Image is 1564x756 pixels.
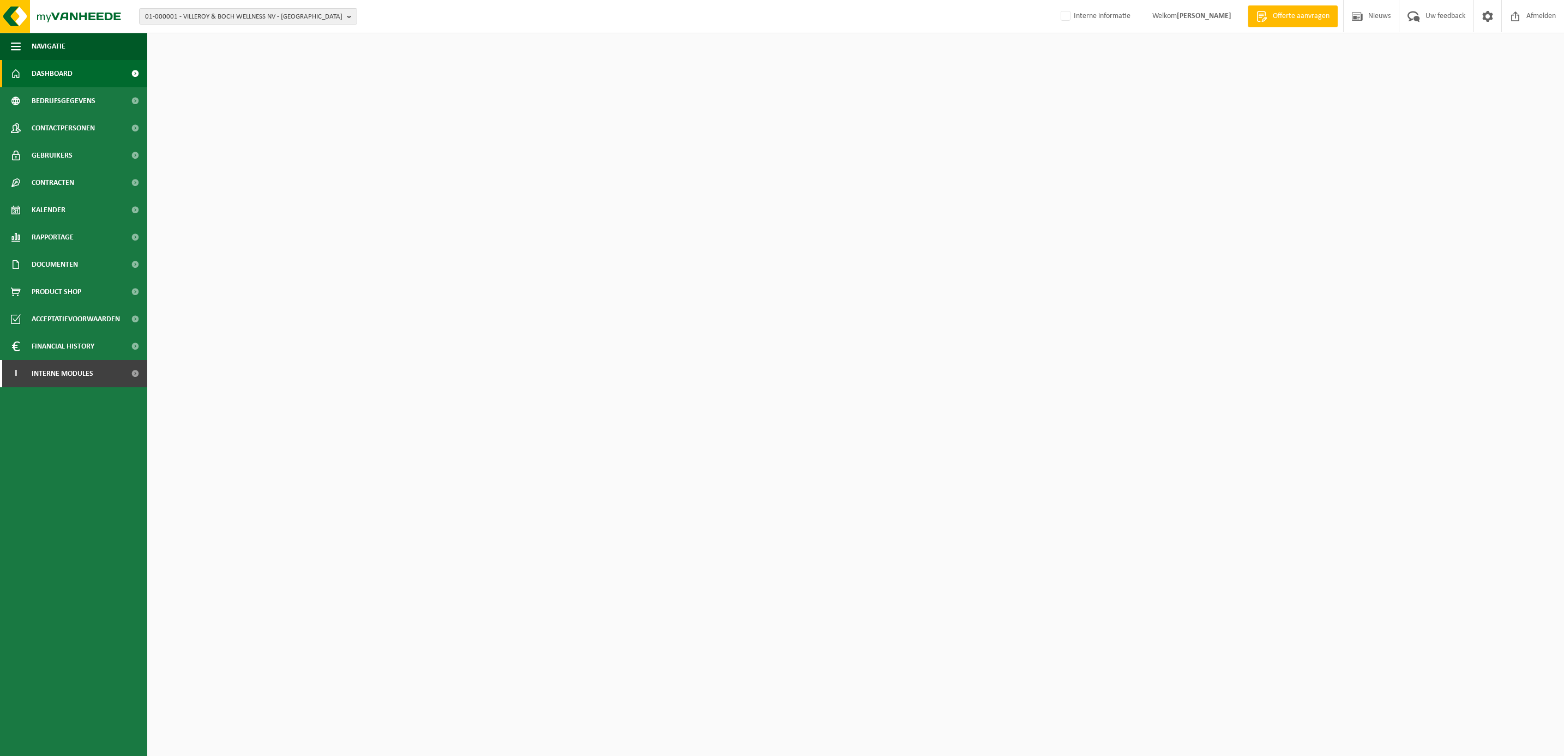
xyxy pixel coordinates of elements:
[32,360,93,387] span: Interne modules
[32,87,95,115] span: Bedrijfsgegevens
[1058,8,1130,25] label: Interne informatie
[32,142,73,169] span: Gebruikers
[1177,12,1231,20] strong: [PERSON_NAME]
[139,8,357,25] button: 01-000001 - VILLEROY & BOCH WELLNESS NV - [GEOGRAPHIC_DATA]
[32,305,120,333] span: Acceptatievoorwaarden
[32,33,65,60] span: Navigatie
[32,251,78,278] span: Documenten
[145,9,342,25] span: 01-000001 - VILLEROY & BOCH WELLNESS NV - [GEOGRAPHIC_DATA]
[32,333,94,360] span: Financial History
[32,169,74,196] span: Contracten
[1248,5,1338,27] a: Offerte aanvragen
[32,196,65,224] span: Kalender
[32,224,74,251] span: Rapportage
[32,60,73,87] span: Dashboard
[32,115,95,142] span: Contactpersonen
[11,360,21,387] span: I
[32,278,81,305] span: Product Shop
[1270,11,1332,22] span: Offerte aanvragen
